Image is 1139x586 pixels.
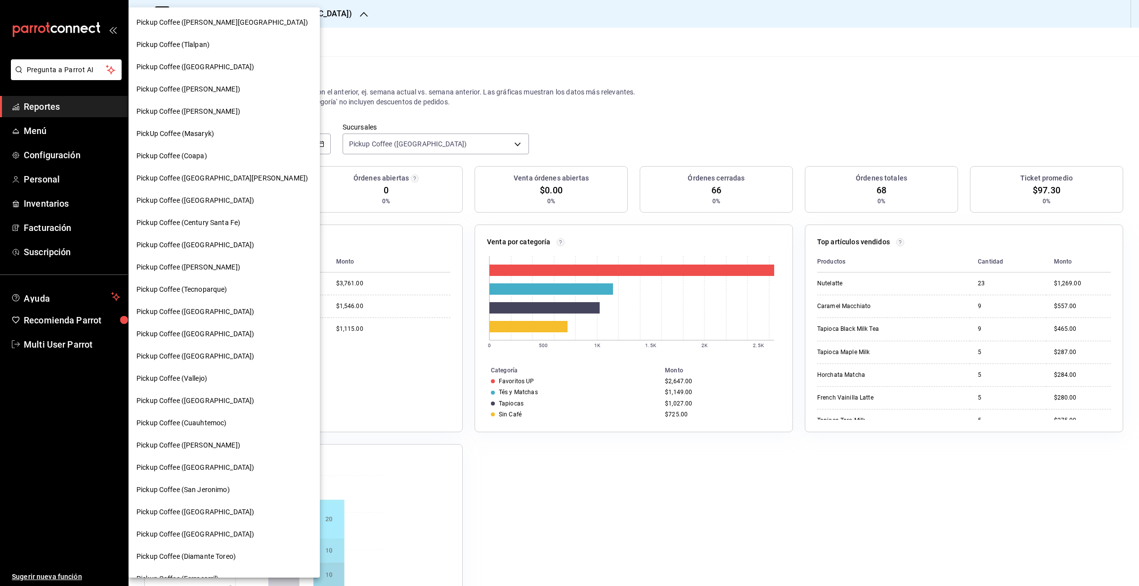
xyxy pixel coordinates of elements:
[129,367,320,390] div: Pickup Coffee (Vallejo)
[129,34,320,56] div: Pickup Coffee (Tlalpan)
[136,507,254,517] span: Pickup Coffee ([GEOGRAPHIC_DATA])
[136,418,226,428] span: Pickup Coffee (Cuauhtemoc)
[136,485,230,495] span: Pickup Coffee (San Jeronimo)
[136,173,308,183] span: Pickup Coffee ([GEOGRAPHIC_DATA][PERSON_NAME])
[129,123,320,145] div: PickUp Coffee (Masaryk)
[129,56,320,78] div: Pickup Coffee ([GEOGRAPHIC_DATA])
[136,351,254,361] span: Pickup Coffee ([GEOGRAPHIC_DATA])
[136,106,240,117] span: Pickup Coffee ([PERSON_NAME])
[129,323,320,345] div: Pickup Coffee ([GEOGRAPHIC_DATA])
[136,195,254,206] span: Pickup Coffee ([GEOGRAPHIC_DATA])
[136,40,210,50] span: Pickup Coffee (Tlalpan)
[136,284,227,295] span: Pickup Coffee (Tecnoparque)
[136,262,240,272] span: Pickup Coffee ([PERSON_NAME])
[129,278,320,301] div: Pickup Coffee (Tecnoparque)
[129,256,320,278] div: Pickup Coffee ([PERSON_NAME])
[136,329,254,339] span: Pickup Coffee ([GEOGRAPHIC_DATA])
[136,440,240,451] span: Pickup Coffee ([PERSON_NAME])
[129,234,320,256] div: Pickup Coffee ([GEOGRAPHIC_DATA])
[129,390,320,412] div: Pickup Coffee ([GEOGRAPHIC_DATA])
[136,151,207,161] span: Pickup Coffee (Coapa)
[136,551,236,562] span: Pickup Coffee (Diamante Toreo)
[129,345,320,367] div: Pickup Coffee ([GEOGRAPHIC_DATA])
[129,167,320,189] div: Pickup Coffee ([GEOGRAPHIC_DATA][PERSON_NAME])
[136,396,254,406] span: Pickup Coffee ([GEOGRAPHIC_DATA])
[136,218,240,228] span: Pickup Coffee (Century Santa Fe)
[136,62,254,72] span: Pickup Coffee ([GEOGRAPHIC_DATA])
[129,412,320,434] div: Pickup Coffee (Cuauhtemoc)
[129,523,320,545] div: Pickup Coffee ([GEOGRAPHIC_DATA])
[136,574,219,584] span: Pickup Coffee (Ferrocarril)
[136,373,207,384] span: Pickup Coffee (Vallejo)
[136,462,254,473] span: Pickup Coffee ([GEOGRAPHIC_DATA])
[129,456,320,479] div: Pickup Coffee ([GEOGRAPHIC_DATA])
[129,78,320,100] div: Pickup Coffee ([PERSON_NAME])
[136,84,240,94] span: Pickup Coffee ([PERSON_NAME])
[136,17,308,28] span: Pickup Coffee ([PERSON_NAME][GEOGRAPHIC_DATA])
[129,145,320,167] div: Pickup Coffee (Coapa)
[136,529,254,540] span: Pickup Coffee ([GEOGRAPHIC_DATA])
[129,545,320,568] div: Pickup Coffee (Diamante Toreo)
[136,240,254,250] span: Pickup Coffee ([GEOGRAPHIC_DATA])
[129,212,320,234] div: Pickup Coffee (Century Santa Fe)
[129,301,320,323] div: Pickup Coffee ([GEOGRAPHIC_DATA])
[129,100,320,123] div: Pickup Coffee ([PERSON_NAME])
[136,129,214,139] span: PickUp Coffee (Masaryk)
[129,189,320,212] div: Pickup Coffee ([GEOGRAPHIC_DATA])
[129,11,320,34] div: Pickup Coffee ([PERSON_NAME][GEOGRAPHIC_DATA])
[136,307,254,317] span: Pickup Coffee ([GEOGRAPHIC_DATA])
[129,479,320,501] div: Pickup Coffee (San Jeronimo)
[129,501,320,523] div: Pickup Coffee ([GEOGRAPHIC_DATA])
[129,434,320,456] div: Pickup Coffee ([PERSON_NAME])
